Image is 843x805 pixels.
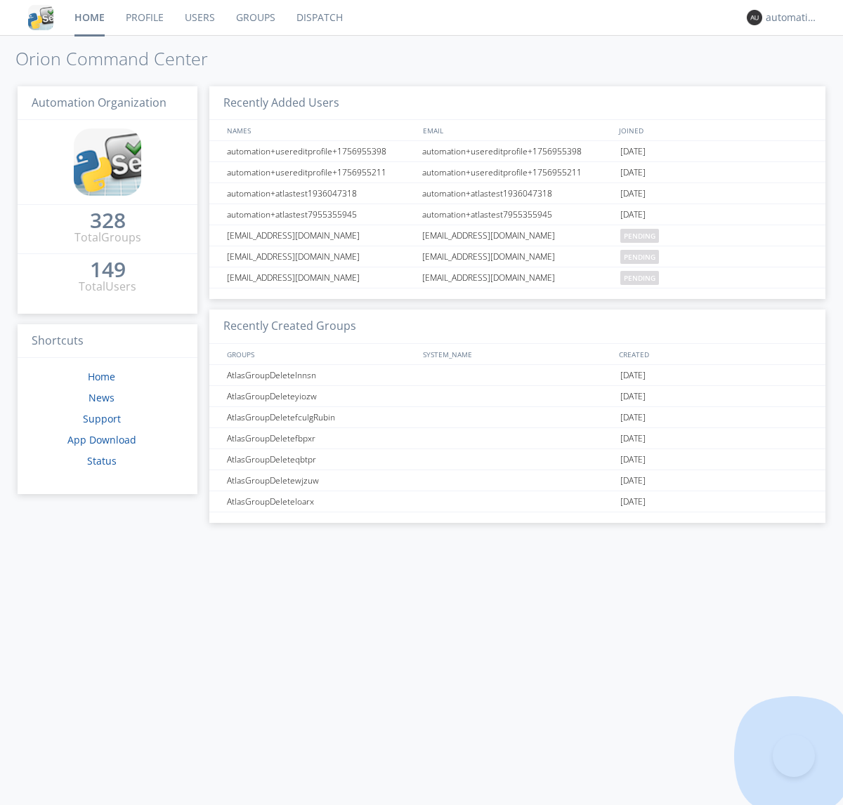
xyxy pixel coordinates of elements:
span: [DATE] [620,386,646,407]
div: AtlasGroupDeleteloarx [223,491,418,512]
div: automation+atlastest7955355945 [223,204,418,225]
div: AtlasGroupDeleteyiozw [223,386,418,406]
span: [DATE] [620,407,646,428]
div: AtlasGroupDeletewjzuw [223,470,418,491]
div: automation+usereditprofile+1756955211 [223,162,418,182]
span: Automation Organization [32,95,166,110]
div: GROUPS [223,344,416,364]
div: [EMAIL_ADDRESS][DOMAIN_NAME] [419,267,617,288]
h3: Shortcuts [18,324,197,359]
div: automation+atlastest7955355945 [419,204,617,225]
div: Total Users [79,279,136,295]
div: automation+usereditprofile+1756955398 [419,141,617,161]
div: [EMAIL_ADDRESS][DOMAIN_NAME] [419,246,617,267]
a: automation+usereditprofile+1756955398automation+usereditprofile+1756955398[DATE] [209,141,825,162]
a: [EMAIL_ADDRESS][DOMAIN_NAME][EMAIL_ADDRESS][DOMAIN_NAME]pending [209,267,825,288]
a: AtlasGroupDeleteyiozw[DATE] [209,386,825,407]
a: Support [83,412,121,425]
img: cddb5a64eb264b2086981ab96f4c1ba7 [28,5,53,30]
div: AtlasGroupDeletefbpxr [223,428,418,448]
span: [DATE] [620,428,646,449]
div: automation+usereditprofile+1756955398 [223,141,418,161]
a: AtlasGroupDeleteqbtpr[DATE] [209,449,825,470]
a: automation+atlastest1936047318automation+atlastest1936047318[DATE] [209,183,825,204]
div: SYSTEM_NAME [419,344,615,364]
div: automation+usereditprofile+1756955211 [419,162,617,182]
div: automation+atlastest1936047318 [223,183,418,204]
a: AtlasGroupDeletefbpxr[DATE] [209,428,825,449]
div: CREATED [615,344,812,364]
div: JOINED [615,120,812,140]
span: [DATE] [620,491,646,512]
h3: Recently Added Users [209,86,825,121]
span: [DATE] [620,141,646,162]
img: 373638.png [747,10,762,25]
a: automation+atlastest7955355945automation+atlastest7955355945[DATE] [209,204,825,225]
div: AtlasGroupDeleteqbtpr [223,449,418,470]
div: [EMAIL_ADDRESS][DOMAIN_NAME] [419,225,617,246]
a: [EMAIL_ADDRESS][DOMAIN_NAME][EMAIL_ADDRESS][DOMAIN_NAME]pending [209,246,825,267]
span: [DATE] [620,204,646,225]
a: AtlasGroupDeletelnnsn[DATE] [209,365,825,386]
iframe: Toggle Customer Support [773,735,815,777]
a: AtlasGroupDeletewjzuw[DATE] [209,470,825,491]
div: AtlasGroupDeletelnnsn [223,365,418,385]
a: Status [87,454,117,467]
span: [DATE] [620,183,646,204]
span: pending [620,271,659,285]
div: [EMAIL_ADDRESS][DOMAIN_NAME] [223,246,418,267]
div: [EMAIL_ADDRESS][DOMAIN_NAME] [223,267,418,288]
img: cddb5a64eb264b2086981ab96f4c1ba7 [74,128,141,196]
a: 149 [90,262,126,279]
span: [DATE] [620,162,646,183]
div: Total Groups [74,229,141,246]
span: pending [620,229,659,243]
div: [EMAIL_ADDRESS][DOMAIN_NAME] [223,225,418,246]
div: 328 [90,213,126,227]
a: AtlasGroupDeleteloarx[DATE] [209,491,825,512]
span: [DATE] [620,449,646,470]
a: App Download [67,433,136,446]
a: Home [88,370,115,383]
div: AtlasGroupDeletefculgRubin [223,407,418,427]
a: [EMAIL_ADDRESS][DOMAIN_NAME][EMAIL_ADDRESS][DOMAIN_NAME]pending [209,225,825,246]
a: AtlasGroupDeletefculgRubin[DATE] [209,407,825,428]
span: [DATE] [620,365,646,386]
div: EMAIL [419,120,615,140]
a: automation+usereditprofile+1756955211automation+usereditprofile+1756955211[DATE] [209,162,825,183]
a: News [89,391,115,404]
span: [DATE] [620,470,646,491]
div: NAMES [223,120,416,140]
div: 149 [90,262,126,277]
div: automation+atlastest1936047318 [419,183,617,204]
h3: Recently Created Groups [209,310,825,344]
span: pending [620,250,659,264]
div: automation+atlas0004 [766,11,818,25]
a: 328 [90,213,126,229]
